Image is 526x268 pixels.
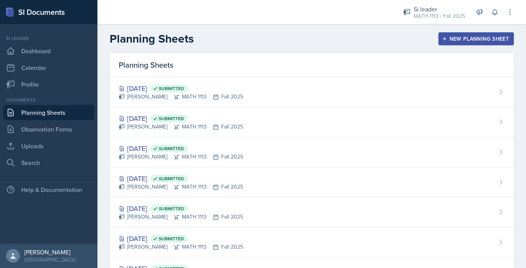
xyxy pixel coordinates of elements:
[119,173,243,184] div: [DATE]
[3,155,94,170] a: Search
[438,32,514,45] button: New Planning Sheet
[443,36,509,42] div: New Planning Sheet
[119,213,243,221] div: [PERSON_NAME] MATH 1113 Fall 2025
[119,93,243,101] div: [PERSON_NAME] MATH 1113 Fall 2025
[110,227,514,257] a: [DATE] Submitted [PERSON_NAME]MATH 1113Fall 2025
[3,77,94,92] a: Profile
[159,146,184,152] span: Submitted
[3,105,94,120] a: Planning Sheets
[159,116,184,122] span: Submitted
[3,138,94,154] a: Uploads
[3,97,94,103] div: Documents
[119,243,243,251] div: [PERSON_NAME] MATH 1113 Fall 2025
[24,256,76,263] div: [GEOGRAPHIC_DATA]
[414,12,465,20] div: MATH 1113 / Fall 2025
[3,182,94,197] div: Help & Documentation
[110,197,514,227] a: [DATE] Submitted [PERSON_NAME]MATH 1113Fall 2025
[119,153,243,161] div: [PERSON_NAME] MATH 1113 Fall 2025
[110,77,514,107] a: [DATE] Submitted [PERSON_NAME]MATH 1113Fall 2025
[24,248,76,256] div: [PERSON_NAME]
[159,176,184,182] span: Submitted
[159,206,184,212] span: Submitted
[3,122,94,137] a: Observation Forms
[3,35,94,42] div: Si leader
[159,236,184,242] span: Submitted
[414,5,465,14] div: Si leader
[3,43,94,59] a: Dashboard
[119,203,243,214] div: [DATE]
[110,107,514,137] a: [DATE] Submitted [PERSON_NAME]MATH 1113Fall 2025
[110,53,514,77] div: Planning Sheets
[110,167,514,197] a: [DATE] Submitted [PERSON_NAME]MATH 1113Fall 2025
[119,143,243,154] div: [DATE]
[110,32,194,46] h2: Planning Sheets
[119,183,243,191] div: [PERSON_NAME] MATH 1113 Fall 2025
[159,86,184,92] span: Submitted
[119,113,243,124] div: [DATE]
[119,233,243,244] div: [DATE]
[119,123,243,131] div: [PERSON_NAME] MATH 1113 Fall 2025
[119,83,243,94] div: [DATE]
[110,137,514,167] a: [DATE] Submitted [PERSON_NAME]MATH 1113Fall 2025
[3,60,94,75] a: Calendar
